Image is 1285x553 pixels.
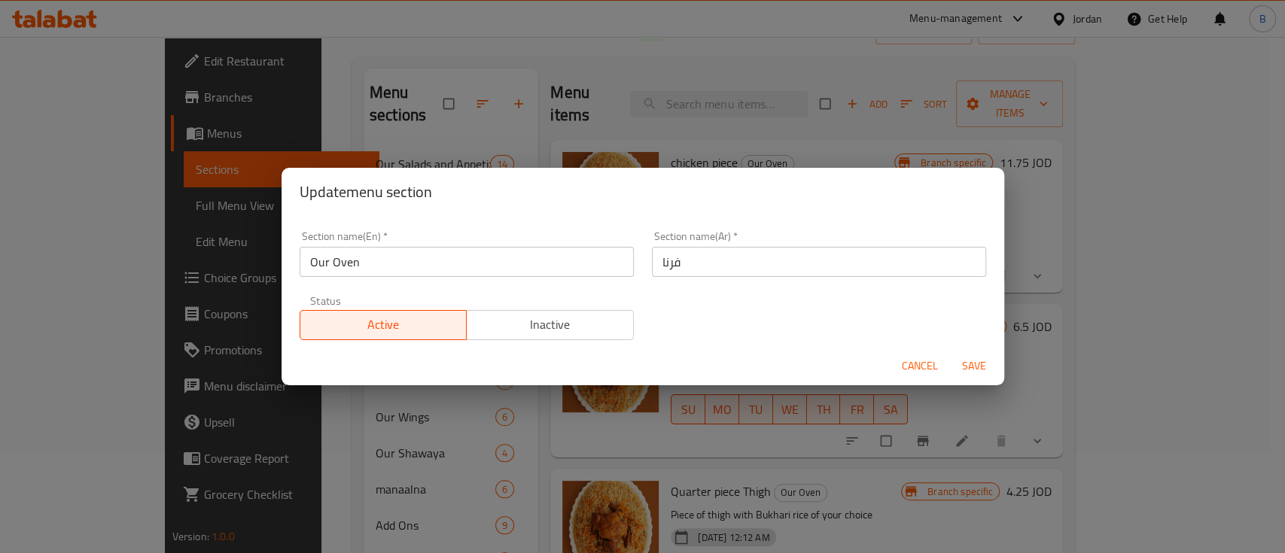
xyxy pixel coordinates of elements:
[300,247,634,277] input: Please enter section name(en)
[902,357,938,375] span: Cancel
[306,314,461,336] span: Active
[300,180,986,204] h2: Update menu section
[652,247,986,277] input: Please enter section name(ar)
[950,352,998,380] button: Save
[896,352,944,380] button: Cancel
[466,310,634,340] button: Inactive
[300,310,467,340] button: Active
[473,314,628,336] span: Inactive
[956,357,992,375] span: Save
